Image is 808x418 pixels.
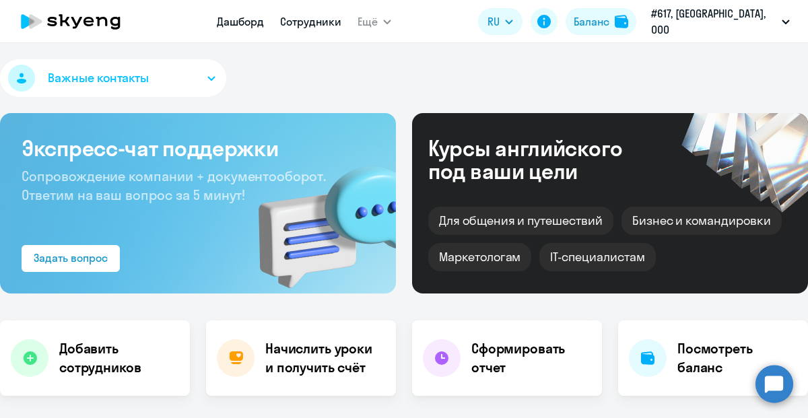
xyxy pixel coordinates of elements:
img: balance [615,15,628,28]
h3: Экспресс-чат поддержки [22,135,374,162]
button: Ещё [358,8,391,35]
span: Важные контакты [48,69,149,87]
div: Бизнес и командировки [621,207,782,235]
span: RU [487,13,500,30]
h4: Посмотреть баланс [677,339,797,377]
button: Балансbalance [566,8,636,35]
div: IT-специалистам [539,243,655,271]
div: Задать вопрос [34,250,108,266]
div: Курсы английского под ваши цели [428,137,659,182]
button: RU [478,8,523,35]
h4: Сформировать отчет [471,339,591,377]
img: bg-img [239,142,396,293]
div: Для общения и путешествий [428,207,613,235]
h4: Добавить сотрудников [59,339,179,377]
a: Сотрудники [280,15,341,28]
a: Дашборд [217,15,264,28]
span: Ещё [358,13,378,30]
span: Сопровождение компании + документооборот. Ответим на ваш вопрос за 5 минут! [22,168,326,203]
div: Маркетологам [428,243,531,271]
div: Баланс [574,13,609,30]
button: Задать вопрос [22,245,120,272]
button: #617, [GEOGRAPHIC_DATA], ООО [644,5,797,38]
h4: Начислить уроки и получить счёт [265,339,382,377]
p: #617, [GEOGRAPHIC_DATA], ООО [651,5,776,38]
